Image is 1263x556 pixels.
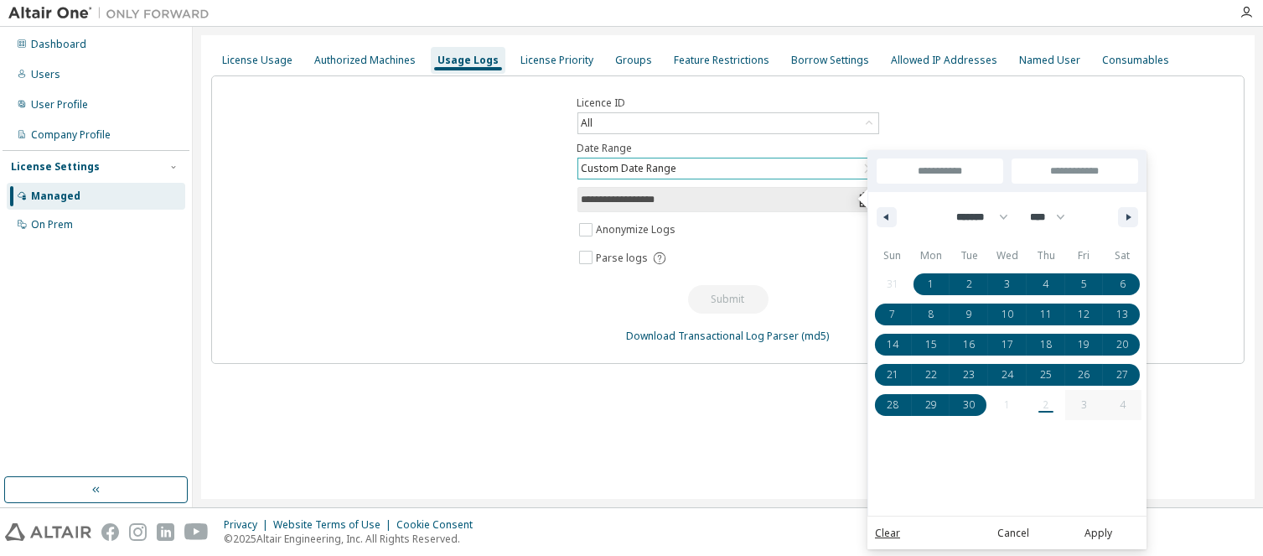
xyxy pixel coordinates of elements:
button: 2 [950,269,988,299]
div: Groups [615,54,652,67]
span: 25 [1040,360,1052,390]
button: Submit [688,285,769,314]
div: Users [31,68,60,81]
span: 6 [1120,269,1126,299]
span: 7 [889,299,895,330]
img: linkedin.svg [157,523,174,541]
button: 13 [1103,299,1141,330]
button: 14 [873,330,912,360]
button: 24 [988,360,1027,390]
span: This Month [867,294,884,338]
span: 14 [887,330,898,360]
span: Mon [912,242,950,269]
p: © 2025 Altair Engineering, Inc. All Rights Reserved. [224,532,483,546]
button: Apply [1059,525,1139,542]
button: 27 [1103,360,1141,390]
span: 28 [887,390,898,420]
span: 27 [1116,360,1128,390]
span: 22 [925,360,937,390]
span: 3 [1004,269,1010,299]
span: 8 [928,299,934,330]
img: youtube.svg [184,523,209,541]
span: 15 [925,330,937,360]
div: Privacy [224,518,273,532]
div: Website Terms of Use [273,518,396,532]
button: 10 [988,299,1027,330]
span: 18 [1040,330,1052,360]
button: 4 [1027,269,1065,299]
span: 29 [925,390,937,420]
span: 5 [1081,269,1087,299]
span: 1 [928,269,934,299]
span: 24 [1002,360,1013,390]
div: Dashboard [31,38,86,51]
span: 20 [1116,330,1128,360]
button: 28 [873,390,912,420]
span: 4 [1043,269,1048,299]
div: Named User [1019,54,1080,67]
div: Company Profile [31,128,111,142]
div: Borrow Settings [791,54,869,67]
div: Feature Restrictions [674,54,769,67]
span: 30 [963,390,975,420]
div: Custom Date Range [578,158,878,179]
div: Usage Logs [437,54,499,67]
button: 9 [950,299,988,330]
span: 9 [966,299,972,330]
div: Allowed IP Addresses [891,54,997,67]
div: Cookie Consent [396,518,483,532]
button: 23 [950,360,988,390]
div: Custom Date Range [579,159,680,178]
button: 1 [912,269,950,299]
span: 2 [966,269,972,299]
span: 26 [1078,360,1090,390]
button: 16 [950,330,988,360]
a: Clear [875,525,900,542]
span: 21 [887,360,898,390]
span: Parse logs [596,252,648,265]
button: 6 [1103,269,1141,299]
button: 26 [1065,360,1104,390]
div: Authorized Machines [314,54,416,67]
div: On Prem [31,218,73,231]
button: 15 [912,330,950,360]
button: 20 [1103,330,1141,360]
button: 30 [950,390,988,420]
button: 8 [912,299,950,330]
div: License Priority [520,54,593,67]
button: 5 [1065,269,1104,299]
span: Thu [1027,242,1065,269]
span: Fri [1065,242,1104,269]
a: (md5) [802,329,830,343]
button: 7 [873,299,912,330]
img: Altair One [8,5,218,22]
span: 12 [1078,299,1090,330]
div: User Profile [31,98,88,112]
button: 25 [1027,360,1065,390]
button: 17 [988,330,1027,360]
span: 16 [963,330,975,360]
span: [DATE] [867,150,884,179]
span: This Week [867,207,884,251]
button: 21 [873,360,912,390]
span: Last Month [867,338,884,382]
div: License Settings [11,160,100,174]
span: Last Week [867,251,884,294]
div: License Usage [222,54,292,67]
span: Wed [988,242,1027,269]
img: instagram.svg [129,523,147,541]
button: 18 [1027,330,1065,360]
span: 17 [1002,330,1013,360]
span: 10 [1002,299,1013,330]
button: 19 [1065,330,1104,360]
button: 11 [1027,299,1065,330]
label: Date Range [577,142,879,155]
div: All [579,114,596,133]
button: 12 [1065,299,1104,330]
span: 11 [1040,299,1052,330]
span: Sun [873,242,912,269]
label: Anonymize Logs [596,220,679,240]
span: [DATE] [867,179,884,207]
div: Managed [31,190,80,203]
span: Sat [1103,242,1141,269]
